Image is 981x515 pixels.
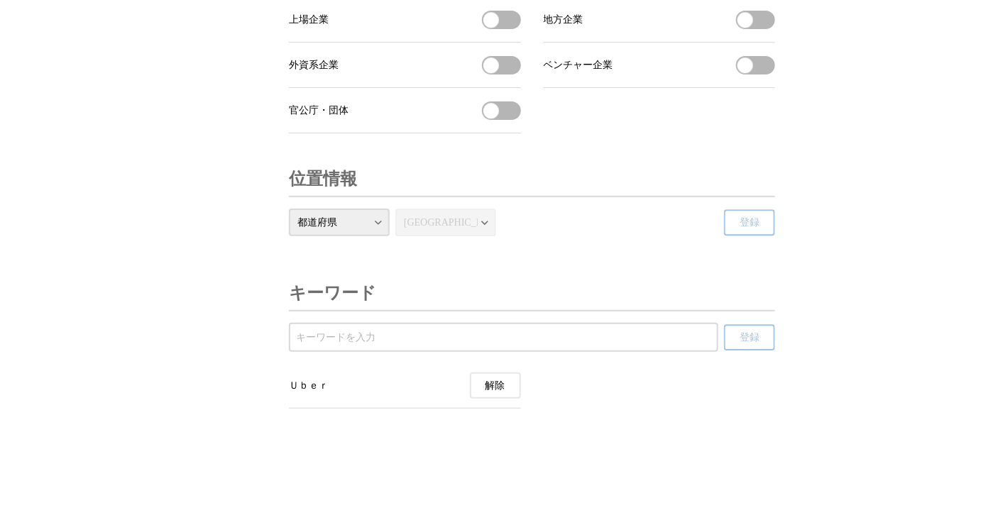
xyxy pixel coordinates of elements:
[289,162,357,196] h3: 位置情報
[544,13,583,26] span: 地方企業
[395,209,496,236] select: 市区町村
[289,276,376,310] h3: キーワード
[296,330,711,345] input: 受信するキーワードを登録する
[289,104,349,117] span: 官公庁・団体
[740,331,760,344] span: 登録
[544,59,613,72] span: ベンチャー企業
[470,372,521,399] button: Ｕｂｅｒの受信を解除
[289,209,390,236] select: 都道府県
[740,216,760,229] span: 登録
[289,59,339,72] span: 外資系企業
[486,380,505,392] span: 解除
[724,324,775,350] button: 登録
[289,380,329,392] span: Ｕｂｅｒ
[724,209,775,236] button: 登録
[289,13,329,26] span: 上場企業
